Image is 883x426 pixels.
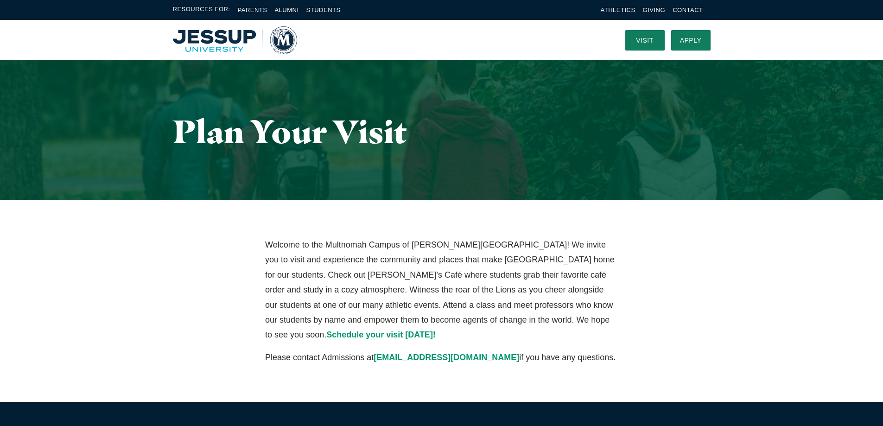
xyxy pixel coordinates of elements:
[265,237,618,343] p: Welcome to the Multnomah Campus of [PERSON_NAME][GEOGRAPHIC_DATA]! We invite you to visit and exp...
[601,6,635,13] a: Athletics
[274,6,299,13] a: Alumni
[265,350,618,365] p: Please contact Admissions at if you have any questions.
[238,6,267,13] a: Parents
[173,26,297,54] img: Multnomah University Logo
[173,114,711,149] h1: Plan Your Visit
[173,5,230,15] span: Resources For:
[173,26,297,54] a: Home
[671,30,711,51] a: Apply
[625,30,665,51] a: Visit
[374,353,519,362] a: [EMAIL_ADDRESS][DOMAIN_NAME]
[326,330,436,339] a: Schedule your visit [DATE]!
[306,6,341,13] a: Students
[643,6,666,13] a: Giving
[673,6,703,13] a: Contact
